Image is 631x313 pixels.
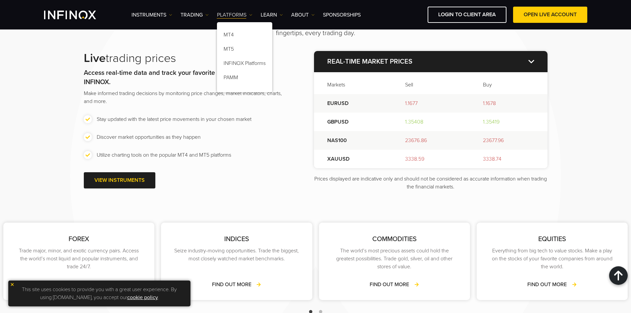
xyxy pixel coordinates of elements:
[212,281,261,288] a: FIND OUT MORE
[217,29,272,43] a: MT4
[10,282,15,287] img: yellow close icon
[261,11,283,19] a: Learn
[12,284,187,303] p: This site uses cookies to provide you with a great user experience. By using [DOMAIN_NAME], you a...
[84,89,288,105] p: Make informed trading decisions by monitoring price changes, market indicators, charts, and more.
[470,113,548,131] td: 1.35419
[527,281,577,288] a: FIND OUT MORE
[127,294,158,301] a: cookie policy
[314,94,392,113] td: EURUSD
[314,113,392,131] td: GBPUSD
[217,11,252,19] a: PLATFORMS
[470,72,548,94] th: Buy
[217,57,272,72] a: INFINOX Platforms
[392,72,470,94] th: Sell
[84,172,155,188] a: VIEW INSTRUMENTS
[84,133,288,141] li: Discover market opportunities as they happen
[470,131,548,150] td: 23677.96
[327,58,412,66] strong: Real-time market prices
[181,11,209,19] a: TRADING
[392,94,470,113] td: 1.1677
[44,11,112,19] a: INFINOX Logo
[314,175,548,191] p: Prices displayed are indicative only and should not be considered as accurate information when tr...
[490,247,614,271] p: Everything from big tech to value stocks. Make a play on the stocks of your favorite companies fr...
[17,247,141,271] p: Trade major, minor, and exotic currency pairs. Access the world’s most liquid and popular instrum...
[332,234,457,244] p: COMMODITIES
[513,7,587,23] a: OPEN LIVE ACCOUNT
[84,69,265,86] strong: Access real-time data and track your favorite instruments with INFINOX.
[84,115,288,123] li: Stay updated with the latest price movements in your chosen market
[174,234,299,244] p: INDICES
[314,131,392,150] td: NAS100
[392,150,470,168] td: 3338.59
[217,72,272,86] a: PAMM
[490,234,614,244] p: EQUITIES
[470,94,548,113] td: 1.1678
[174,247,299,263] p: Seize industry-moving opportunities. Trade the biggest, most closely watched market benchmarks.
[392,113,470,131] td: 1.35408
[392,131,470,150] td: 23676.86
[84,51,106,65] strong: Live
[131,11,172,19] a: Instruments
[332,247,457,271] p: The world’s most precious assets could hold the greatest possibilities. Trade gold, silver, oil a...
[323,11,361,19] a: SPONSORSHIPS
[314,72,392,94] th: Markets
[370,281,419,288] a: FIND OUT MORE
[217,43,272,57] a: MT5
[470,150,548,168] td: 3338.74
[17,234,141,244] p: FOREX
[291,11,315,19] a: ABOUT
[314,150,392,168] td: XAUUSD
[84,51,288,66] h2: trading prices
[428,7,506,23] a: LOGIN TO CLIENT AREA
[84,151,288,159] li: Utilize charting tools on the popular MT4 and MT5 platforms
